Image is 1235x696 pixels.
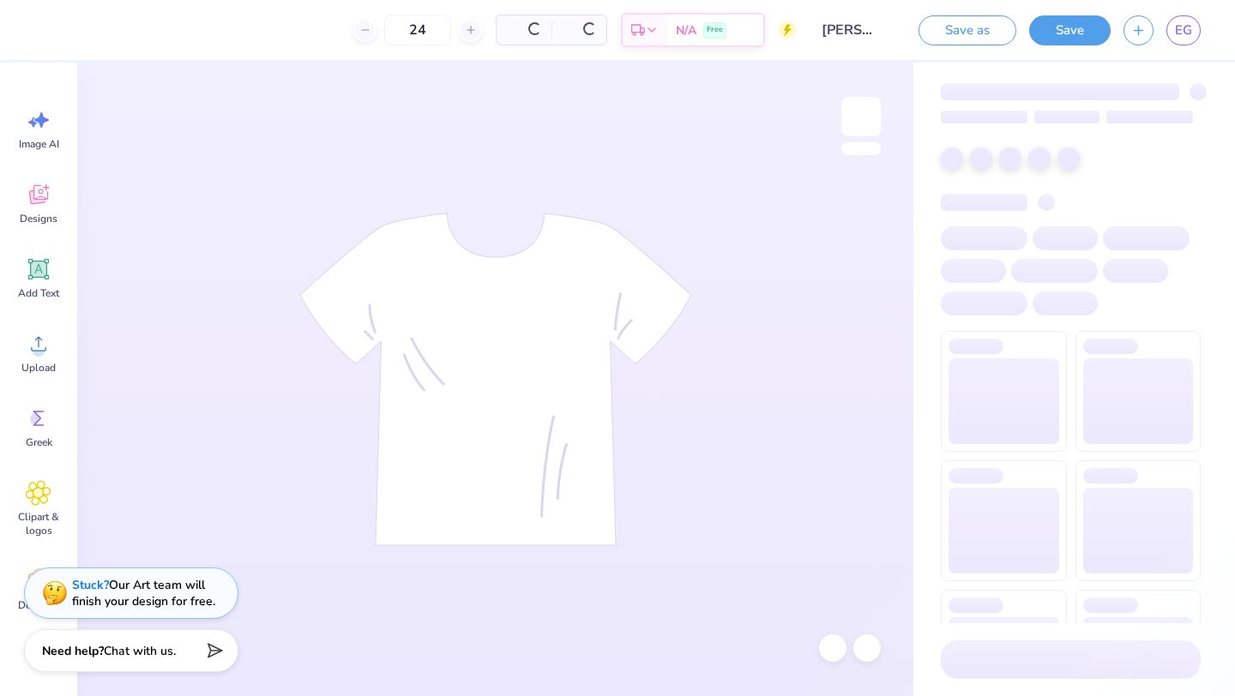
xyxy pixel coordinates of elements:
[809,13,893,47] input: Untitled Design
[18,598,59,612] span: Decorate
[42,643,104,659] strong: Need help?
[676,21,696,39] span: N/A
[299,213,692,546] img: tee-skeleton.svg
[1175,21,1192,40] span: EG
[1166,15,1201,45] a: EG
[10,510,67,537] span: Clipart & logos
[26,435,52,449] span: Greek
[707,24,723,36] span: Free
[18,286,59,300] span: Add Text
[1029,15,1111,45] button: Save
[72,577,109,593] strong: Stuck?
[21,361,56,375] span: Upload
[72,577,215,609] div: Our Art team will finish your design for free.
[19,137,59,151] span: Image AI
[104,643,176,659] span: Chat with us.
[384,15,451,45] input: – –
[919,15,1016,45] button: Save as
[20,212,57,225] span: Designs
